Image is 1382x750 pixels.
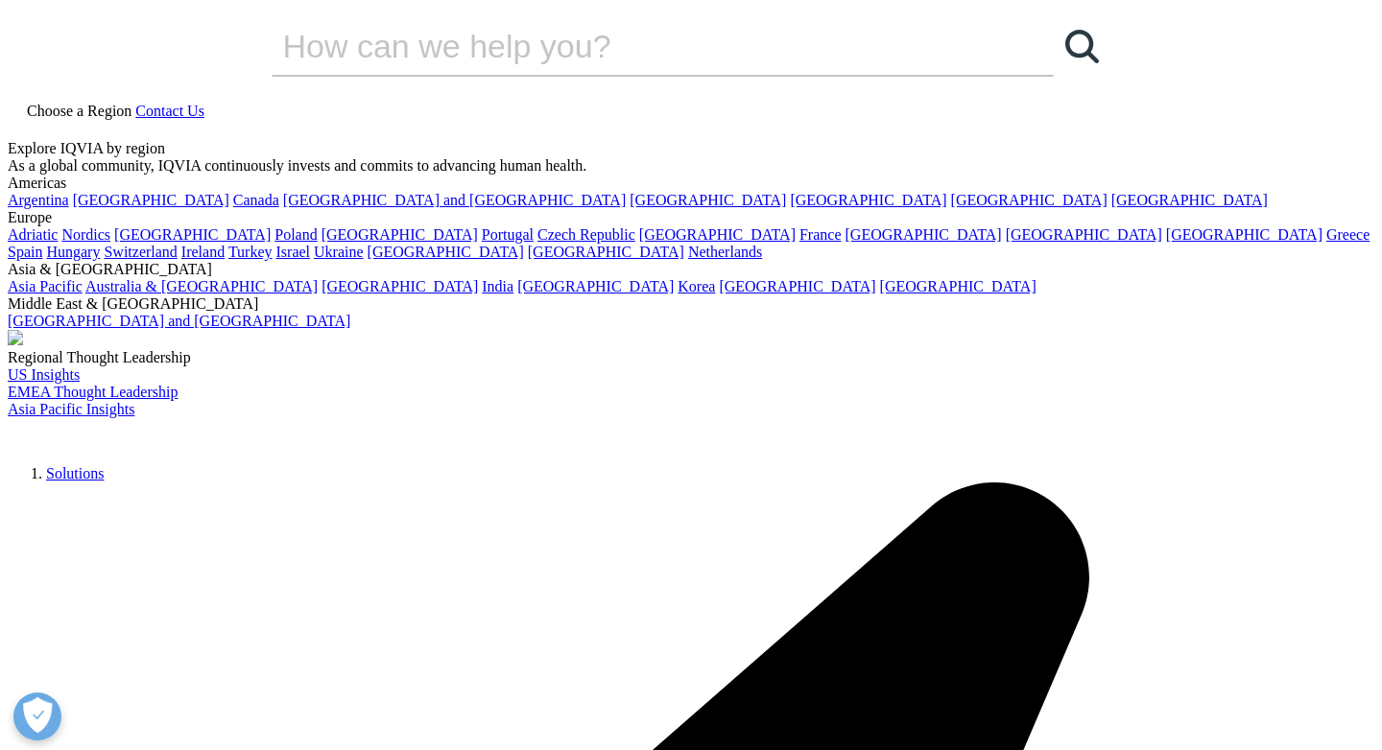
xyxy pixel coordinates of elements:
a: Asia Pacific Insights [8,401,134,417]
svg: Search [1065,30,1099,63]
img: IQVIA Healthcare Information Technology and Pharma Clinical Research Company [8,418,161,446]
input: Search [272,17,999,75]
a: Poland [274,226,317,243]
img: 2093_analyzing-data-using-big-screen-display-and-laptop.png [8,330,23,345]
a: [GEOGRAPHIC_DATA] [73,192,229,208]
a: Hungary [46,244,100,260]
a: [GEOGRAPHIC_DATA] [846,226,1002,243]
a: [GEOGRAPHIC_DATA] [719,278,875,294]
a: Contact Us [135,103,204,119]
a: India [482,278,513,294]
a: Switzerland [104,244,177,260]
a: Ireland [181,244,225,260]
span: Choose a Region [27,103,131,119]
a: Adriatic [8,226,58,243]
div: Explore IQVIA by region [8,140,1374,157]
a: [GEOGRAPHIC_DATA] and [GEOGRAPHIC_DATA] [8,313,350,329]
a: Solutions [46,465,104,481]
a: [GEOGRAPHIC_DATA] [1006,226,1162,243]
a: EMEA Thought Leadership [8,384,178,400]
div: Asia & [GEOGRAPHIC_DATA] [8,261,1374,278]
a: Nordics [61,226,110,243]
a: Canada [233,192,279,208]
a: [GEOGRAPHIC_DATA] [517,278,674,294]
a: [GEOGRAPHIC_DATA] [528,244,684,260]
a: Czech Republic [537,226,635,243]
div: Middle East & [GEOGRAPHIC_DATA] [8,295,1374,313]
a: Korea [678,278,715,294]
a: US Insights [8,366,80,383]
a: Netherlands [688,244,762,260]
a: [GEOGRAPHIC_DATA] and [GEOGRAPHIC_DATA] [283,192,626,208]
a: [GEOGRAPHIC_DATA] [322,278,478,294]
div: Europe [8,209,1374,226]
a: Ukraine [314,244,364,260]
a: [GEOGRAPHIC_DATA] [1111,192,1268,208]
a: Turkey [228,244,273,260]
a: Spain [8,244,42,260]
div: As a global community, IQVIA continuously invests and commits to advancing human health. [8,157,1374,175]
a: [GEOGRAPHIC_DATA] [368,244,524,260]
a: Australia & [GEOGRAPHIC_DATA] [85,278,318,294]
a: Argentina [8,192,69,208]
button: Open Preferences [13,692,61,740]
a: Portugal [482,226,534,243]
a: [GEOGRAPHIC_DATA] [951,192,1108,208]
a: [GEOGRAPHIC_DATA] [1166,226,1322,243]
a: [GEOGRAPHIC_DATA] [322,226,478,243]
a: [GEOGRAPHIC_DATA] [790,192,946,208]
a: [GEOGRAPHIC_DATA] [880,278,1036,294]
a: [GEOGRAPHIC_DATA] [114,226,271,243]
a: Greece [1326,226,1370,243]
a: [GEOGRAPHIC_DATA] [630,192,786,208]
div: Americas [8,175,1374,192]
a: Asia Pacific [8,278,83,294]
a: Search [1054,17,1111,75]
a: France [799,226,842,243]
div: Regional Thought Leadership [8,349,1374,366]
a: [GEOGRAPHIC_DATA] [639,226,796,243]
a: Israel [276,244,311,260]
